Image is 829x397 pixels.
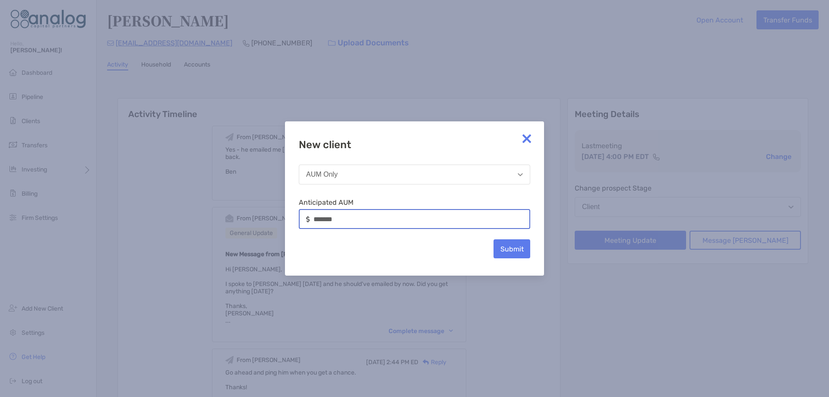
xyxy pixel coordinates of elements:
[518,173,523,176] img: Open dropdown arrow
[494,239,530,258] button: Submit
[518,130,535,147] img: close modal icon
[299,198,530,206] label: Anticipated AUM
[299,139,351,151] h6: New client
[306,171,338,178] div: AUM Only
[306,216,310,222] img: input icon
[299,165,530,184] button: AUM Only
